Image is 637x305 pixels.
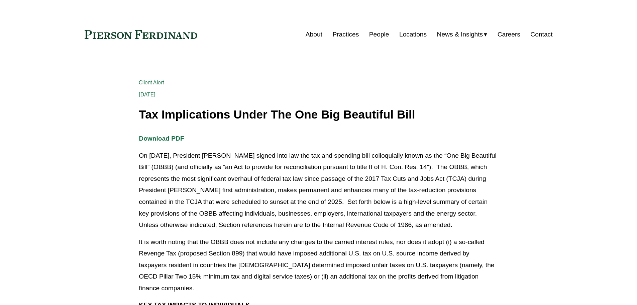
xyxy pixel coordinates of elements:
a: People [369,28,389,41]
span: News & Insights [437,29,483,41]
a: Contact [530,28,552,41]
a: Careers [498,28,520,41]
a: About [306,28,322,41]
p: On [DATE], President [PERSON_NAME] signed into law the tax and spending bill colloquially known a... [139,150,498,231]
a: Download PDF [139,135,184,142]
a: Client Alert [139,79,164,86]
p: It is worth noting that the OBBB does not include any changes to the carried interest rules, nor ... [139,236,498,294]
span: [DATE] [139,91,155,98]
a: Practices [332,28,359,41]
a: folder dropdown [437,28,488,41]
a: Locations [399,28,427,41]
h1: Tax Implications Under The One Big Beautiful Bill [139,108,498,121]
